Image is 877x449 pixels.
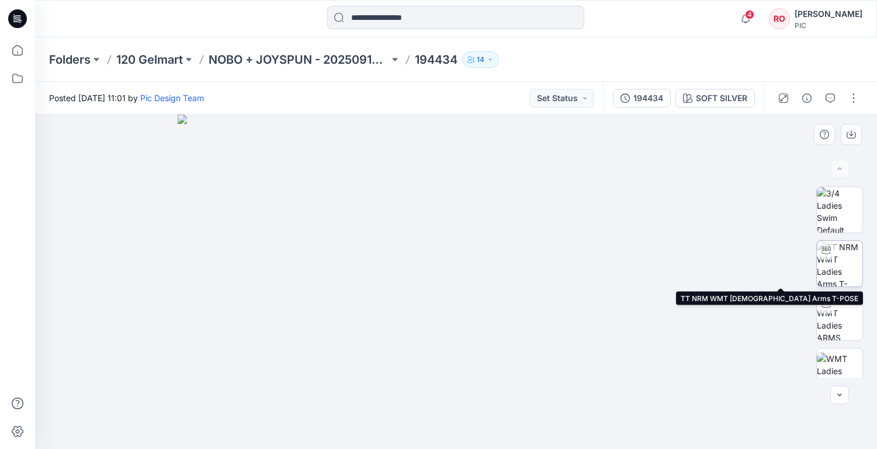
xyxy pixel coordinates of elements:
div: SOFT SILVER [696,92,747,105]
a: Pic Design Team [140,93,204,103]
button: 14 [462,51,499,68]
a: Folders [49,51,91,68]
div: RO [769,8,790,29]
p: 194434 [415,51,457,68]
div: [PERSON_NAME] [795,7,862,21]
img: 3/4 Ladies Swim Default [817,187,862,233]
a: 120 Gelmart [116,51,183,68]
p: 14 [477,53,484,66]
img: TT NRM WMT Ladies Arms T-POSE [817,241,862,286]
span: Posted [DATE] 11:01 by [49,92,204,104]
button: 194434 [613,89,671,108]
button: Details [798,89,816,108]
button: SOFT SILVER [675,89,755,108]
img: WMT Ladies Swim Front [817,353,862,389]
div: PIC [795,21,862,30]
span: 4 [745,10,754,19]
img: TT NRM WMT Ladies ARMS DOWN [817,295,862,340]
img: eyJhbGciOiJIUzI1NiIsImtpZCI6IjAiLCJzbHQiOiJzZXMiLCJ0eXAiOiJKV1QifQ.eyJkYXRhIjp7InR5cGUiOiJzdG9yYW... [178,115,734,449]
a: NOBO + JOYSPUN - 20250912_120_GC [209,51,389,68]
div: 194434 [633,92,663,105]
